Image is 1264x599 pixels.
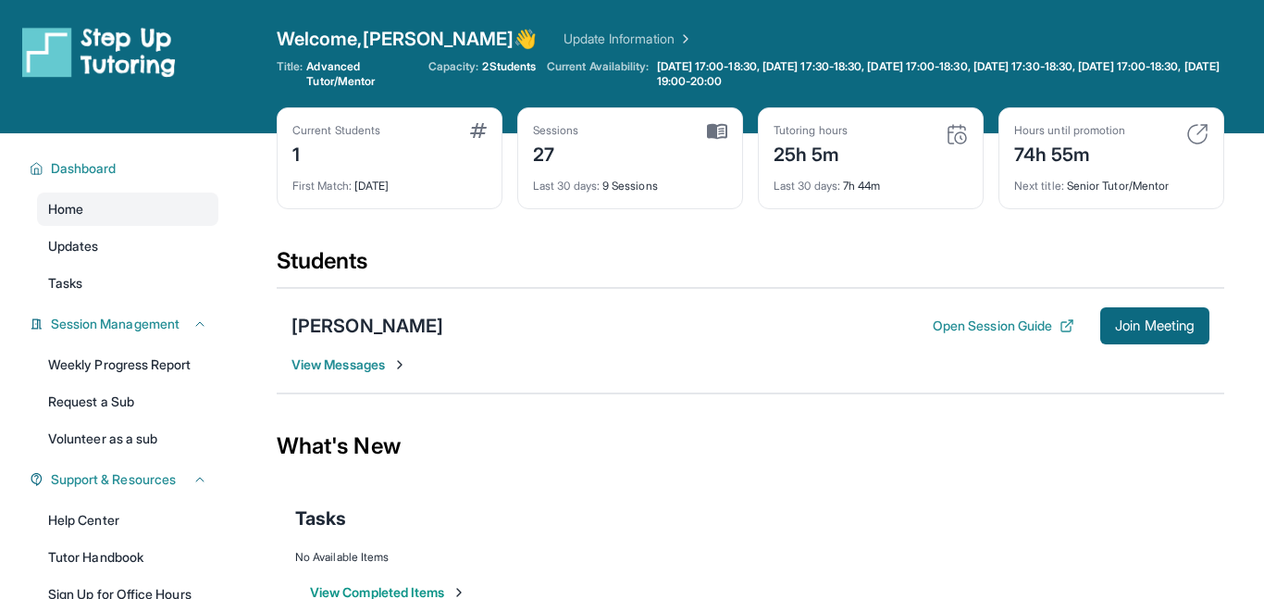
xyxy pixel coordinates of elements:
span: Last 30 days : [533,179,600,193]
div: Tutoring hours [774,123,848,138]
span: Home [48,200,83,218]
button: Dashboard [43,159,207,178]
span: Capacity: [428,59,479,74]
span: Join Meeting [1115,320,1195,331]
img: card [470,123,487,138]
div: Sessions [533,123,579,138]
span: Title: [277,59,303,89]
a: Tasks [37,267,218,300]
span: Tasks [48,274,82,293]
span: Tasks [295,505,346,531]
div: [PERSON_NAME] [291,313,443,339]
img: Chevron Right [675,30,693,48]
div: What's New [277,406,1224,487]
div: Senior Tutor/Mentor [1014,168,1208,193]
span: Session Management [51,315,180,333]
a: Weekly Progress Report [37,348,218,381]
a: Tutor Handbook [37,541,218,574]
span: Current Availability: [547,59,649,89]
span: Advanced Tutor/Mentor [306,59,416,89]
div: Students [277,246,1224,287]
a: Update Information [564,30,693,48]
span: Support & Resources [51,470,176,489]
button: Session Management [43,315,207,333]
span: Updates [48,237,99,256]
div: 9 Sessions [533,168,727,193]
div: No Available Items [295,550,1206,565]
div: 27 [533,138,579,168]
div: 74h 55m [1014,138,1125,168]
a: [DATE] 17:00-18:30, [DATE] 17:30-18:30, [DATE] 17:00-18:30, [DATE] 17:30-18:30, [DATE] 17:00-18:3... [653,59,1224,89]
img: card [707,123,727,140]
img: card [946,123,968,145]
button: Open Session Guide [933,317,1074,335]
a: Request a Sub [37,385,218,418]
span: 2 Students [482,59,536,74]
div: [DATE] [292,168,487,193]
div: 1 [292,138,380,168]
span: View Messages [291,356,407,374]
div: Current Students [292,123,380,138]
span: [DATE] 17:00-18:30, [DATE] 17:30-18:30, [DATE] 17:00-18:30, [DATE] 17:30-18:30, [DATE] 17:00-18:3... [657,59,1221,89]
img: Chevron-Right [392,357,407,372]
img: logo [22,26,176,78]
span: First Match : [292,179,352,193]
div: 25h 5m [774,138,848,168]
a: Help Center [37,504,218,537]
button: Support & Resources [43,470,207,489]
span: Last 30 days : [774,179,840,193]
a: Volunteer as a sub [37,422,218,455]
a: Updates [37,230,218,263]
div: 7h 44m [774,168,968,193]
div: Hours until promotion [1014,123,1125,138]
span: Dashboard [51,159,117,178]
span: Welcome, [PERSON_NAME] 👋 [277,26,538,52]
img: card [1186,123,1208,145]
span: Next title : [1014,179,1064,193]
a: Home [37,193,218,226]
button: Join Meeting [1100,307,1209,344]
